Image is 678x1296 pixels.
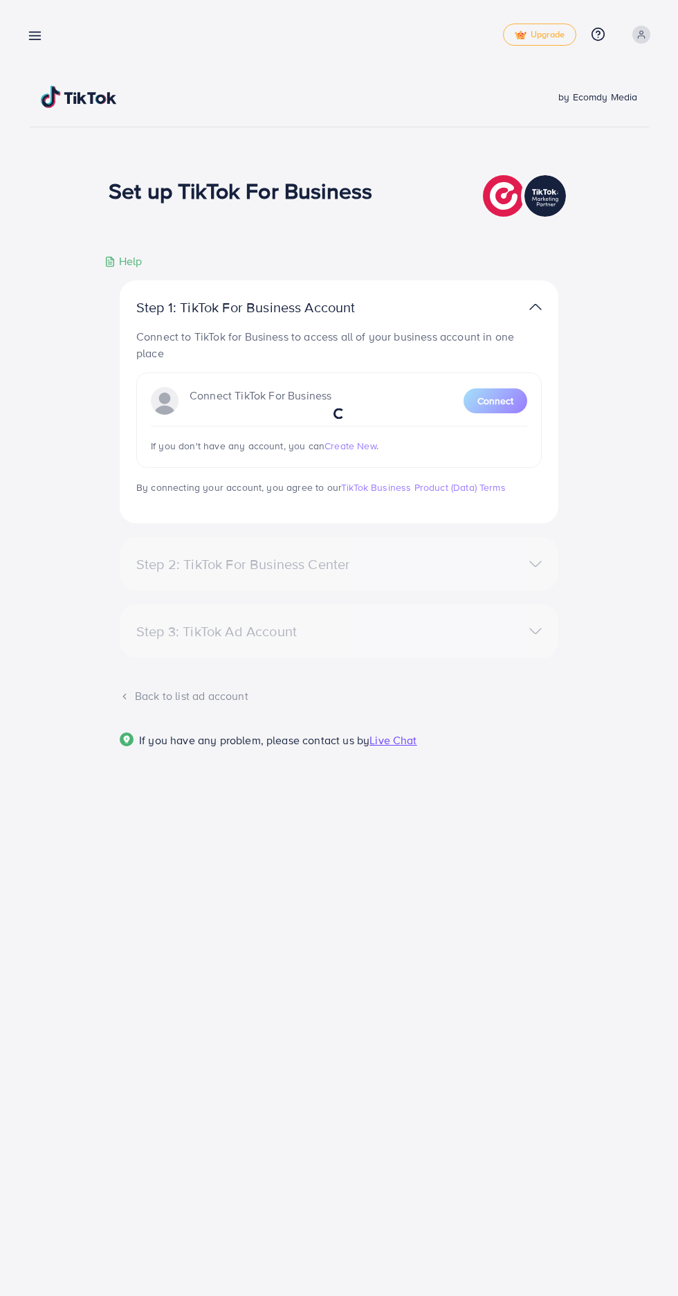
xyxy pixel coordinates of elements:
p: Step 1: TikTok For Business Account [136,299,399,316]
a: tickUpgrade [503,24,576,46]
span: Upgrade [515,30,565,40]
div: Help [104,253,143,269]
span: by Ecomdy Media [558,90,637,104]
img: TikTok partner [483,172,569,220]
span: Live Chat [369,732,416,748]
img: TikTok partner [529,297,542,317]
img: Popup guide [120,732,134,746]
img: TikTok [41,86,117,108]
h1: Set up TikTok For Business [109,177,372,204]
img: tick [515,30,526,40]
div: Back to list ad account [120,688,558,704]
span: If you have any problem, please contact us by [139,732,369,748]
